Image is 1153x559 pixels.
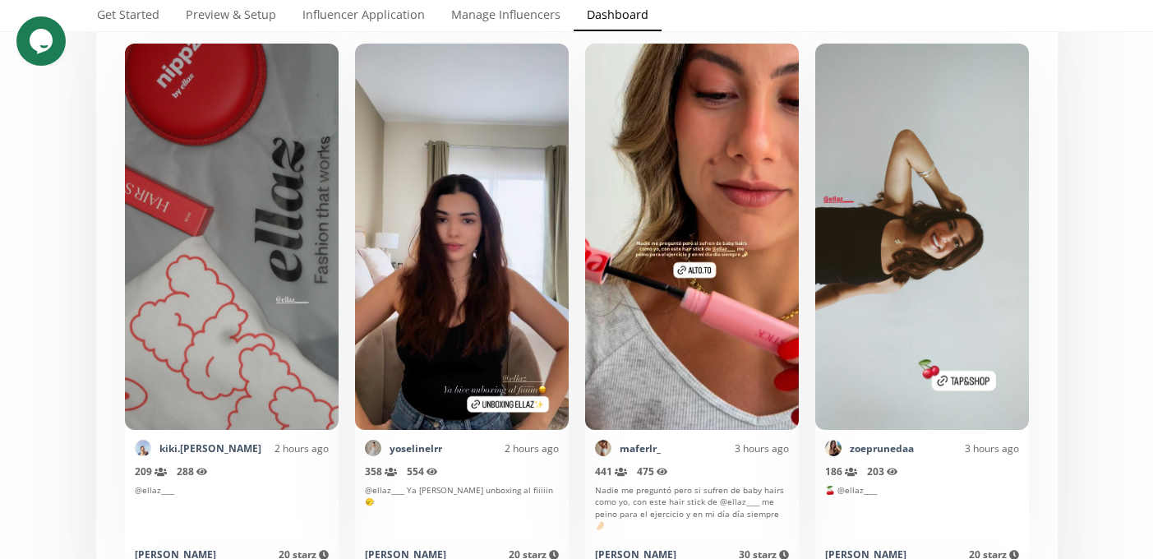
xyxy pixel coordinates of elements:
[914,441,1019,455] div: 3 hours ago
[365,440,381,456] img: 489810101_1037566338228485_7782888083069703324_n.jpg
[365,464,397,478] span: 358
[595,484,789,538] div: Nadie me preguntó pero si sufren de baby hairs como yo, con este hair stick de @ellaz____ me pein...
[595,440,611,456] img: 525575945_18516543673039821_2450414208915026048_n.jpg
[159,441,261,455] a: kiki.[PERSON_NAME]
[637,464,668,478] span: 475
[135,440,151,456] img: 473065245_572429499100632_202263106404552884_n.jpg
[135,464,167,478] span: 209
[595,464,627,478] span: 441
[16,16,69,66] iframe: chat widget
[825,440,842,456] img: 488851381_701132029238609_1166246377948619096_n.jpg
[825,464,857,478] span: 186
[390,441,442,455] a: yoselinelrr
[442,441,559,455] div: 2 hours ago
[825,484,1019,538] div: 🍒 @ellaz____
[407,464,438,478] span: 554
[261,441,329,455] div: 2 hours ago
[135,484,329,538] div: @ellaz____
[177,464,208,478] span: 288
[661,441,789,455] div: 3 hours ago
[620,441,661,455] a: maferlr_
[867,464,898,478] span: 203
[365,484,559,538] div: @ellaz____ Ya [PERSON_NAME] unboxing al fiiiiin🙂‍↔️
[850,441,914,455] a: zoeprunedaa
